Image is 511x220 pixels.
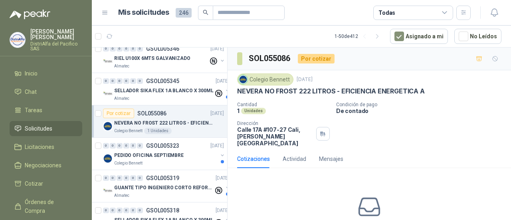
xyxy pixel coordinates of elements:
[117,175,123,181] div: 0
[25,106,42,115] span: Tareas
[123,78,129,84] div: 0
[237,102,330,107] p: Cantidad
[298,54,335,63] div: Por cotizar
[103,57,113,66] img: Company Logo
[237,73,293,85] div: Colegio Bennett
[237,126,313,147] p: Calle 17A #107-27 Cali , [PERSON_NAME][GEOGRAPHIC_DATA]
[114,184,214,192] p: GUANTE TIPO INGENIERO CORTO REFORZADO
[114,128,143,134] p: Colegio Bennett
[92,105,227,138] a: Por cotizarSOL055086[DATE] Company LogoNEVERA NO FROST 222 LITROS - EFICIENCIA ENERGETICA AColegi...
[103,186,113,196] img: Company Logo
[110,78,116,84] div: 0
[137,143,143,149] div: 0
[103,208,109,213] div: 0
[10,176,82,191] a: Cotizar
[239,75,248,84] img: Company Logo
[10,139,82,155] a: Licitaciones
[336,102,508,107] p: Condición de pago
[130,46,136,52] div: 0
[123,143,129,149] div: 0
[123,46,129,52] div: 0
[390,29,448,44] button: Asignado a mi
[130,208,136,213] div: 0
[297,76,313,83] p: [DATE]
[210,110,224,117] p: [DATE]
[114,160,143,166] p: Colegio Bennett
[10,66,82,81] a: Inicio
[210,45,224,53] p: [DATE]
[25,143,54,151] span: Licitaciones
[103,141,226,166] a: 0 0 0 0 0 0 GSOL005323[DATE] Company LogoPEDIDO OFICINA SEPTIEMBREColegio Bennett
[130,175,136,181] div: 0
[103,154,113,163] img: Company Logo
[336,107,508,114] p: De contado
[30,42,82,51] p: DistriAlfa del Pacifico SAS
[137,46,143,52] div: 0
[144,128,172,134] div: 1 Unidades
[137,111,166,116] p: SOL055086
[103,143,109,149] div: 0
[237,87,425,95] p: NEVERA NO FROST 222 LITROS - EFICIENCIA ENERGETICA A
[110,143,116,149] div: 0
[203,10,208,15] span: search
[103,175,109,181] div: 0
[117,46,123,52] div: 0
[10,194,82,218] a: Órdenes de Compra
[10,158,82,173] a: Negociaciones
[137,78,143,84] div: 0
[176,8,192,18] span: 246
[103,89,113,99] img: Company Logo
[454,29,501,44] button: No Leídos
[210,142,224,150] p: [DATE]
[130,143,136,149] div: 0
[146,46,179,52] p: GSOL005346
[216,77,229,85] p: [DATE]
[249,52,291,65] h3: SOL055086
[146,78,179,84] p: GSOL005345
[216,174,229,182] p: [DATE]
[110,208,116,213] div: 0
[25,198,75,215] span: Órdenes de Compra
[123,208,129,213] div: 0
[25,124,52,133] span: Solicitudes
[103,44,226,69] a: 0 0 0 0 0 0 GSOL005346[DATE] Company LogoRIEL U100X 6MTS GALVANIZADOAlmatec
[319,155,343,163] div: Mensajes
[123,175,129,181] div: 0
[146,143,179,149] p: GSOL005323
[114,119,214,127] p: NEVERA NO FROST 222 LITROS - EFICIENCIA ENERGETICA A
[103,109,134,118] div: Por cotizar
[114,192,129,199] p: Almatec
[103,78,109,84] div: 0
[335,30,384,43] div: 1 - 50 de 412
[10,32,25,48] img: Company Logo
[117,208,123,213] div: 0
[10,121,82,136] a: Solicitudes
[10,103,82,118] a: Tareas
[25,87,37,96] span: Chat
[114,87,214,95] p: SELLADOR SIKA FLEX 1A BLANCO X 300ML
[146,208,179,213] p: GSOL005318
[216,207,229,214] p: [DATE]
[10,84,82,99] a: Chat
[237,155,270,163] div: Cotizaciones
[110,46,116,52] div: 0
[146,175,179,181] p: GSOL005319
[103,76,231,102] a: 0 0 0 0 0 0 GSOL005345[DATE] Company LogoSELLADOR SIKA FLEX 1A BLANCO X 300MLAlmatec
[130,78,136,84] div: 0
[114,152,184,159] p: PEDIDO OFICINA SEPTIEMBRE
[137,175,143,181] div: 0
[137,208,143,213] div: 0
[237,121,313,126] p: Dirección
[283,155,306,163] div: Actividad
[118,7,169,18] h1: Mis solicitudes
[114,63,129,69] p: Almatec
[117,143,123,149] div: 0
[103,121,113,131] img: Company Logo
[25,161,61,170] span: Negociaciones
[30,29,82,40] p: [PERSON_NAME] [PERSON_NAME]
[103,46,109,52] div: 0
[114,95,129,102] p: Almatec
[110,175,116,181] div: 0
[25,179,43,188] span: Cotizar
[237,107,240,114] p: 1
